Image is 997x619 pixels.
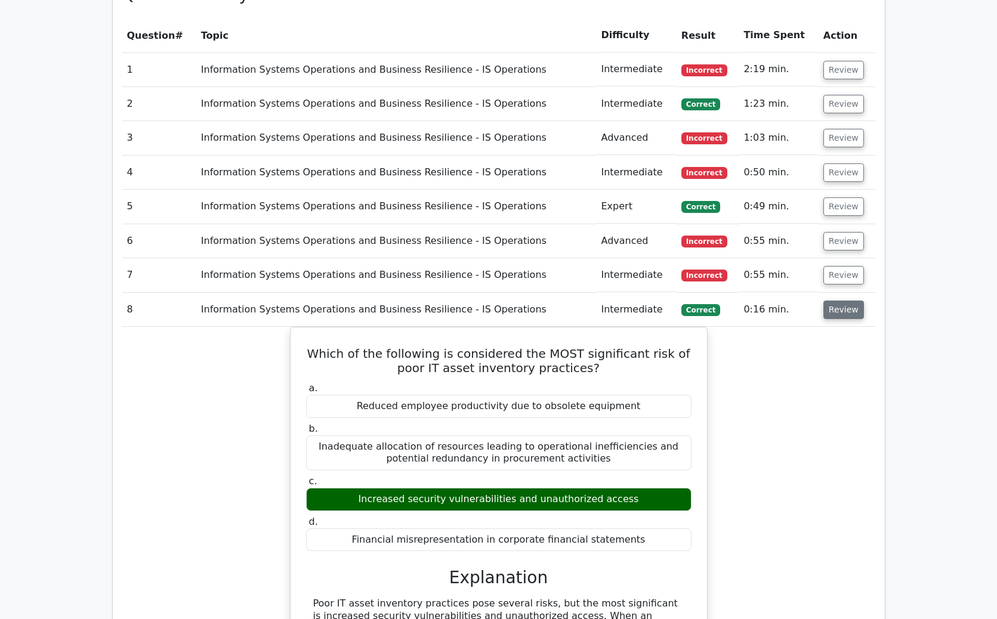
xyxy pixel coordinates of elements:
[196,224,597,258] td: Information Systems Operations and Business Resilience - IS Operations
[823,197,864,216] button: Review
[739,52,818,86] td: 2:19 min.
[122,258,196,292] td: 7
[596,52,676,86] td: Intermediate
[823,61,864,79] button: Review
[306,528,692,552] div: Financial misrepresentation in corporate financial statements
[739,258,818,292] td: 0:55 min.
[196,258,597,292] td: Information Systems Operations and Business Resilience - IS Operations
[127,30,175,41] span: Question
[681,98,720,110] span: Correct
[823,301,864,319] button: Review
[122,52,196,86] td: 1
[306,435,692,471] div: Inadequate allocation of resources leading to operational inefficiencies and potential redundancy...
[739,224,818,258] td: 0:55 min.
[739,190,818,224] td: 0:49 min.
[313,568,684,588] h3: Explanation
[196,52,597,86] td: Information Systems Operations and Business Resilience - IS Operations
[122,18,196,52] th: #
[596,18,676,52] th: Difficulty
[196,156,597,190] td: Information Systems Operations and Business Resilience - IS Operations
[596,121,676,155] td: Advanced
[596,224,676,258] td: Advanced
[739,121,818,155] td: 1:03 min.
[681,304,720,316] span: Correct
[739,293,818,327] td: 0:16 min.
[309,475,317,487] span: c.
[739,156,818,190] td: 0:50 min.
[196,87,597,121] td: Information Systems Operations and Business Resilience - IS Operations
[681,201,720,213] span: Correct
[196,18,597,52] th: Topic
[306,395,692,418] div: Reduced employee productivity due to obsolete equipment
[122,190,196,224] td: 5
[739,87,818,121] td: 1:23 min.
[677,18,739,52] th: Result
[196,121,597,155] td: Information Systems Operations and Business Resilience - IS Operations
[596,293,676,327] td: Intermediate
[681,64,727,76] span: Incorrect
[309,516,318,527] span: d.
[596,190,676,224] td: Expert
[305,346,693,375] h5: Which of the following is considered the MOST significant risk of poor IT asset inventory practices?
[306,488,692,511] div: Increased security vulnerabilities and unauthorized access
[122,87,196,121] td: 2
[823,163,864,182] button: Review
[739,18,818,52] th: Time Spent
[823,266,864,284] button: Review
[681,270,727,281] span: Incorrect
[309,382,318,394] span: a.
[196,190,597,224] td: Information Systems Operations and Business Resilience - IS Operations
[681,132,727,144] span: Incorrect
[122,224,196,258] td: 6
[823,129,864,147] button: Review
[309,423,318,434] span: b.
[122,156,196,190] td: 4
[681,236,727,247] span: Incorrect
[819,18,875,52] th: Action
[596,156,676,190] td: Intermediate
[122,121,196,155] td: 3
[196,293,597,327] td: Information Systems Operations and Business Resilience - IS Operations
[596,258,676,292] td: Intermediate
[823,95,864,113] button: Review
[122,293,196,327] td: 8
[596,87,676,121] td: Intermediate
[681,167,727,179] span: Incorrect
[823,232,864,250] button: Review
